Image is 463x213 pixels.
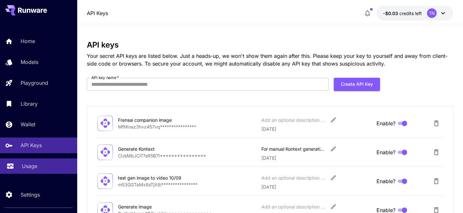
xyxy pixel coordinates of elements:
[430,175,443,188] button: Delete API Key
[261,155,371,161] p: [DATE]
[383,11,399,16] span: -$0.03
[430,117,443,130] button: Delete API Key
[328,201,339,212] button: Edit
[261,183,371,190] p: [DATE]
[118,203,182,210] div: Generate Image
[21,191,40,199] p: Settings
[377,177,395,185] span: Enable?
[87,52,453,67] p: Your secret API keys are listed below. Just a heads-up, we won't show them again after this. Plea...
[261,174,326,181] div: Add an optional description or comment
[21,120,35,128] p: Wallet
[261,117,326,123] div: Add an optional description or comment
[328,143,339,155] button: Edit
[261,203,326,210] div: Add an optional description or comment
[21,141,42,149] p: API Keys
[377,6,453,21] button: -$0.03442TN
[118,146,182,152] div: Generate Kontext
[334,78,380,91] button: Create API Key
[91,75,119,80] label: API key name
[21,100,38,108] p: Library
[87,9,108,17] a: API Keys
[328,114,339,126] button: Edit
[21,37,35,45] p: Home
[118,174,182,181] div: test gen image to video 10/09
[427,8,437,18] div: TN
[87,9,108,17] nav: breadcrumb
[261,146,326,152] div: For manual Kontext generating only
[87,40,453,49] h3: API keys
[118,117,182,123] div: Frensai companion image
[399,11,422,16] span: credits left
[377,120,395,127] span: Enable?
[21,58,38,66] p: Models
[21,79,48,87] p: Playground
[261,126,371,132] p: [DATE]
[430,146,443,159] button: Delete API Key
[328,172,339,183] button: Edit
[383,10,422,17] div: -$0.03442
[22,162,37,170] p: Usage
[377,148,395,156] span: Enable?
